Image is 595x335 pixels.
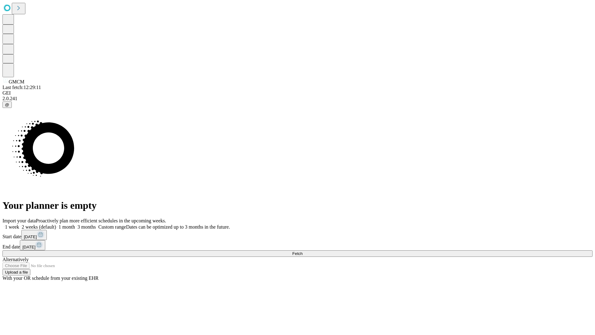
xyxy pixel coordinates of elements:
[5,224,19,230] span: 1 week
[2,257,29,262] span: Alternatively
[2,85,41,90] span: Last fetch: 12:29:11
[22,245,35,249] span: [DATE]
[59,224,75,230] span: 1 month
[2,275,99,281] span: With your OR schedule from your existing EHR
[22,224,56,230] span: 2 weeks (default)
[36,218,166,223] span: Proactively plan more efficient schedules in the upcoming weeks.
[2,240,593,250] div: End date
[2,101,12,108] button: @
[98,224,126,230] span: Custom range
[2,269,30,275] button: Upload a file
[2,90,593,96] div: GEI
[24,234,37,239] span: [DATE]
[2,200,593,211] h1: Your planner is empty
[126,224,230,230] span: Dates can be optimized up to 3 months in the future.
[9,79,24,84] span: GMCM
[21,230,47,240] button: [DATE]
[2,250,593,257] button: Fetch
[292,251,302,256] span: Fetch
[5,102,9,107] span: @
[77,224,96,230] span: 3 months
[2,96,593,101] div: 2.0.241
[2,230,593,240] div: Start date
[2,218,36,223] span: Import your data
[20,240,45,250] button: [DATE]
